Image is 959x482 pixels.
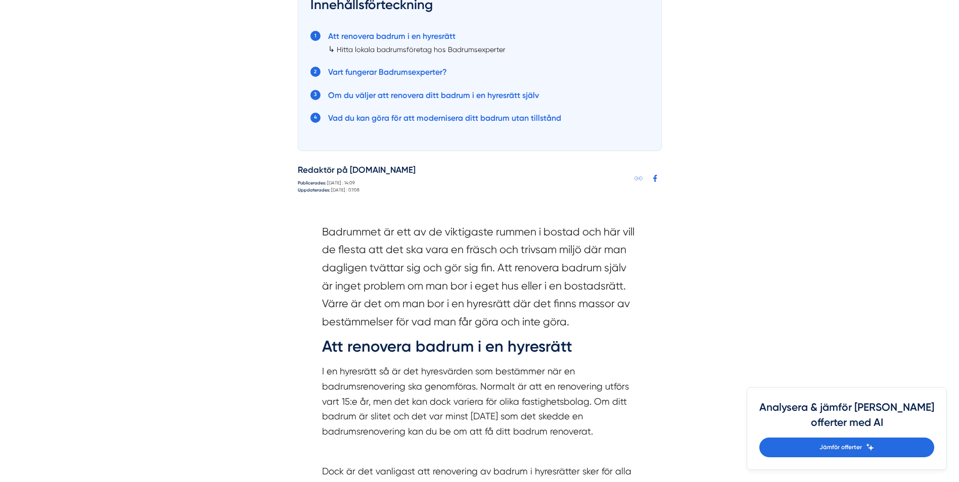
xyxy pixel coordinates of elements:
span: Jämför offerter [819,443,862,452]
a: Kopiera länk [632,172,645,185]
a: Jämför offerter [759,438,934,457]
a: Om du väljer att renovera ditt badrum i en hyresrätt själv [328,90,539,100]
p: I en hyresrätt så är det hyresvärden som bestämmer när en badrumsrenovering ska genomföras. Norma... [322,364,637,439]
a: Dela på Facebook [649,172,662,185]
strong: Publicerades: [298,180,326,185]
a: Vart fungerar Badrumsexperter? [328,67,447,77]
span: ↳ [328,44,335,54]
h4: Analysera & jämför [PERSON_NAME] offerter med AI [759,400,934,438]
a: Hitta lokala badrumsföretag hos Badrumsexperter [337,45,506,54]
a: Att renovera badrum i en hyresrätt [328,31,455,41]
a: Vad du kan göra för att modernisera ditt badrum utan tillstånd [328,113,561,123]
time: [DATE] : 07:08 [331,187,359,192]
section: Badrummet är ett av de viktigaste rummen i bostad och här vill de flesta att det ska vara en fräs... [322,223,637,335]
strong: Uppdaterades: [298,187,330,192]
time: [DATE] : 14:09 [327,180,355,185]
h5: Redaktör på [DOMAIN_NAME] [298,163,416,179]
h2: Att renovera badrum i en hyresrätt [322,335,637,364]
svg: Facebook [651,174,659,182]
